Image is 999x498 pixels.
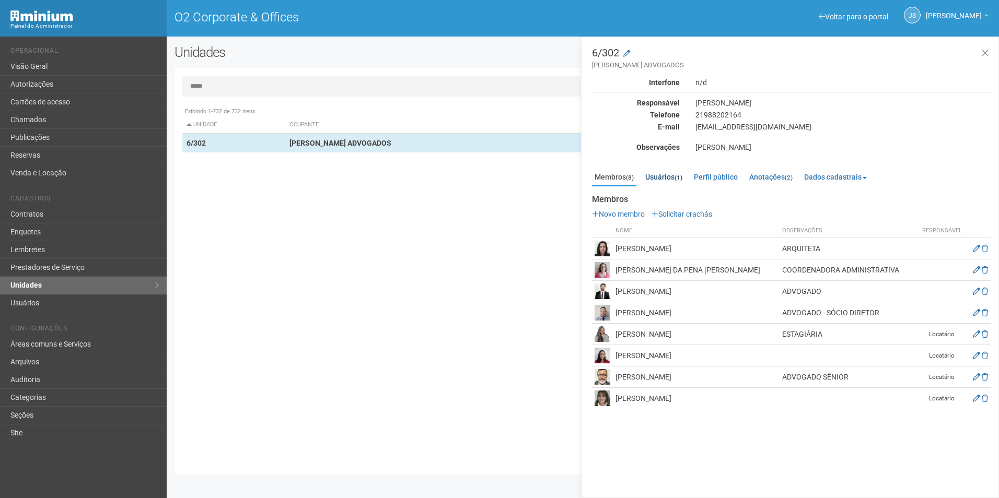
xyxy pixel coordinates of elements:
[613,366,780,388] td: [PERSON_NAME]
[926,13,989,21] a: [PERSON_NAME]
[613,324,780,345] td: [PERSON_NAME]
[973,266,980,274] a: Editar membro
[613,259,780,281] td: [PERSON_NAME] DA PENA [PERSON_NAME]
[780,238,915,259] td: ARQUITETA
[982,373,988,381] a: Excluir membro
[688,110,998,120] div: 21988202164
[688,143,998,152] div: [PERSON_NAME]
[691,169,740,185] a: Perfil público
[595,262,610,278] img: user.png
[10,21,159,31] div: Painel do Administrador
[10,47,159,58] li: Operacional
[595,241,610,256] img: user.png
[182,116,285,134] th: Unidade: activate to sort column descending
[916,388,968,409] td: Locatário
[613,388,780,409] td: [PERSON_NAME]
[916,366,968,388] td: Locatário
[747,169,795,185] a: Anotações(2)
[973,244,980,253] a: Editar membro
[801,169,869,185] a: Dados cadastrais
[613,302,780,324] td: [PERSON_NAME]
[592,169,636,186] a: Membros(8)
[175,10,575,24] h1: O2 Corporate & Offices
[916,345,968,366] td: Locatário
[904,7,921,23] a: JS
[595,305,610,321] img: user.png
[584,78,688,87] div: Interfone
[675,174,682,181] small: (1)
[926,2,982,20] span: Jeferson Souza
[595,390,610,406] img: user.png
[982,244,988,253] a: Excluir membro
[613,345,780,366] td: [PERSON_NAME]
[289,139,391,147] strong: [PERSON_NAME] ADVOGADOS
[584,98,688,108] div: Responsável
[780,366,915,388] td: ADVOGADO SÊNIOR
[780,302,915,324] td: ADVOGADO - SÓCIO DIRETOR
[688,122,998,132] div: [EMAIL_ADDRESS][DOMAIN_NAME]
[592,48,991,70] h3: 6/302
[592,195,991,204] strong: Membros
[916,224,968,238] th: Responsável
[595,369,610,385] img: user.png
[780,224,915,238] th: Observações
[819,13,888,21] a: Voltar para o portal
[592,210,645,218] a: Novo membro
[10,10,73,21] img: Minium
[973,330,980,338] a: Editar membro
[973,287,980,295] a: Editar membro
[688,78,998,87] div: n/d
[780,259,915,281] td: COORDENADORA ADMINISTRATIVA
[982,309,988,317] a: Excluir membro
[595,348,610,363] img: user.png
[982,394,988,402] a: Excluir membro
[643,169,685,185] a: Usuários(1)
[10,195,159,206] li: Cadastros
[688,98,998,108] div: [PERSON_NAME]
[785,174,793,181] small: (2)
[613,224,780,238] th: Nome
[982,351,988,360] a: Excluir membro
[982,266,988,274] a: Excluir membro
[187,139,206,147] strong: 6/302
[780,324,915,345] td: ESTAGIÁRIA
[780,281,915,302] td: ADVOGADO
[916,324,968,345] td: Locatário
[584,122,688,132] div: E-mail
[285,116,638,134] th: Ocupante: activate to sort column ascending
[592,61,991,70] small: [PERSON_NAME] ADVOGADOS
[982,287,988,295] a: Excluir membro
[973,394,980,402] a: Editar membro
[584,110,688,120] div: Telefone
[613,238,780,259] td: [PERSON_NAME]
[613,281,780,302] td: [PERSON_NAME]
[175,44,506,60] h2: Unidades
[182,107,983,116] div: Exibindo 1-732 de 732 itens
[595,326,610,342] img: user.png
[652,210,712,218] a: Solicitar crachás
[626,174,634,181] small: (8)
[973,351,980,360] a: Editar membro
[584,143,688,152] div: Observações
[595,283,610,299] img: user.png
[10,325,159,336] li: Configurações
[982,330,988,338] a: Excluir membro
[623,49,630,59] a: Modificar a unidade
[973,373,980,381] a: Editar membro
[973,309,980,317] a: Editar membro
